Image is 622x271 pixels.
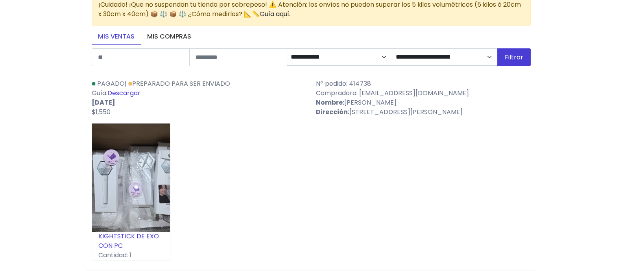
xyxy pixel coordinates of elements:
a: Preparado para ser enviado [128,79,230,88]
button: Filtrar [497,48,531,66]
a: KIGHTSTICK DE EXO CON PC [98,232,159,250]
a: Mis compras [141,29,197,45]
p: Compradora: [EMAIL_ADDRESS][DOMAIN_NAME] [316,88,531,98]
a: Mis ventas [92,29,141,45]
p: Nº pedido: 414738 [316,79,531,88]
p: [DATE] [92,98,306,107]
img: small_1755786216980.jpeg [92,124,170,232]
strong: Dirección: [316,107,349,116]
span: $1,550 [92,107,111,116]
strong: Nombre: [316,98,344,107]
p: [STREET_ADDRESS][PERSON_NAME] [316,107,531,117]
p: [PERSON_NAME] [316,98,531,107]
a: Descargar [107,88,140,98]
a: Guía aquí. [260,9,290,18]
span: Pagado [97,79,125,88]
div: | Guía: [87,79,311,117]
p: Cantidad: 1 [92,251,170,260]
